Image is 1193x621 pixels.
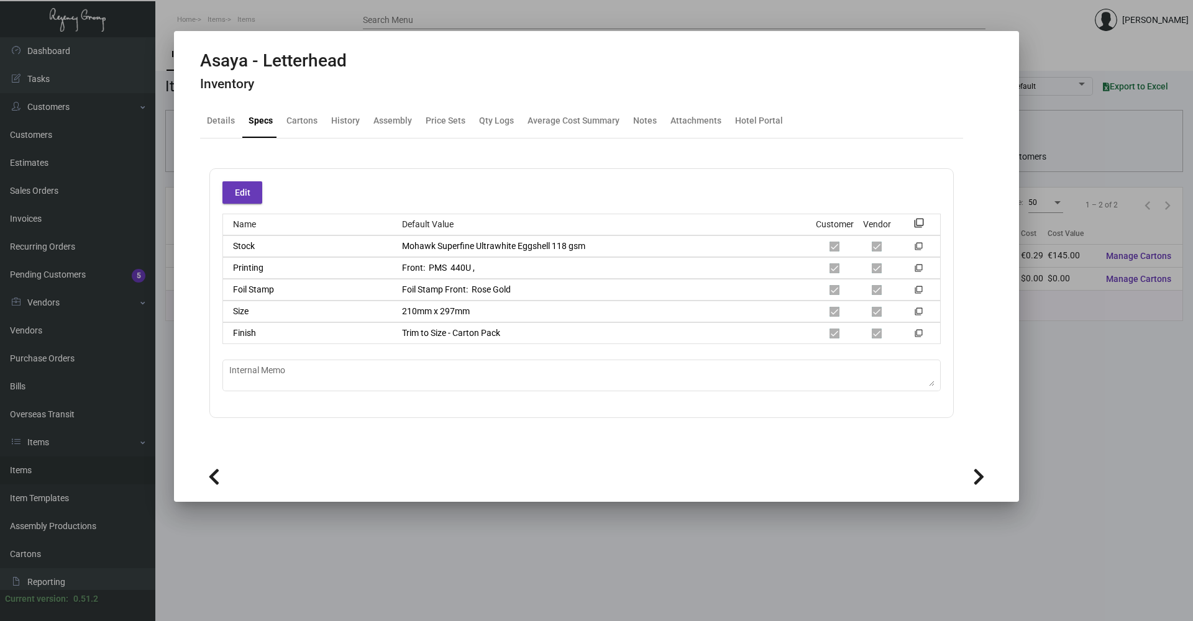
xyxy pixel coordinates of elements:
[670,114,721,127] div: Attachments
[528,114,619,127] div: Average Cost Summary
[426,114,465,127] div: Price Sets
[735,114,783,127] div: Hotel Portal
[331,114,360,127] div: History
[249,114,273,127] div: Specs
[863,218,891,231] div: Vendor
[392,218,814,231] div: Default Value
[816,218,854,231] div: Customer
[633,114,657,127] div: Notes
[207,114,235,127] div: Details
[200,50,347,71] h2: Asaya - Letterhead
[235,188,250,197] span: Edit
[915,332,923,340] mat-icon: filter_none
[915,266,923,274] mat-icon: filter_none
[5,592,68,605] div: Current version:
[915,310,923,318] mat-icon: filter_none
[479,114,514,127] div: Qty Logs
[915,245,923,253] mat-icon: filter_none
[373,114,412,127] div: Assembly
[222,181,262,204] button: Edit
[73,592,98,605] div: 0.51.2
[223,218,392,231] div: Name
[286,114,318,127] div: Cartons
[200,76,347,92] h4: Inventory
[915,288,923,296] mat-icon: filter_none
[914,222,924,232] mat-icon: filter_none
